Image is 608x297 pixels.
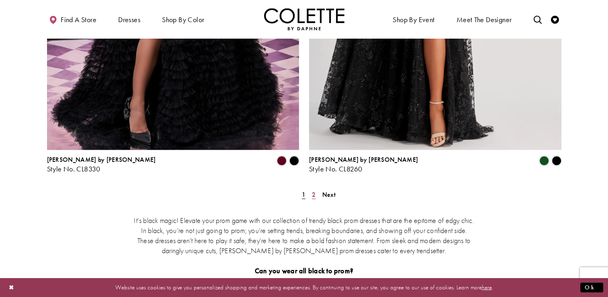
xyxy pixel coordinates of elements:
[393,16,434,24] span: Shop By Event
[289,156,299,165] i: Black
[116,8,142,30] span: Dresses
[580,283,603,293] button: Submit Dialog
[531,8,543,30] a: Toggle search
[299,188,308,200] span: Current Page
[277,156,287,165] i: Bordeaux
[160,8,206,30] span: Shop by color
[47,155,156,163] span: [PERSON_NAME] by [PERSON_NAME]
[118,16,140,24] span: Dresses
[309,188,318,200] a: Page 2
[47,156,156,173] div: Colette by Daphne Style No. CL8330
[322,190,336,198] span: Next
[309,155,418,163] span: [PERSON_NAME] by [PERSON_NAME]
[549,8,561,30] a: Check Wishlist
[454,8,514,30] a: Meet the designer
[309,156,418,173] div: Colette by Daphne Style No. CL8260
[539,156,549,165] i: Evergreen
[255,266,353,275] strong: Can you wear all black to prom?
[312,190,315,198] span: 2
[5,280,18,295] button: Close Dialog
[552,156,561,165] i: Black
[133,215,475,255] p: It’s black magic! Elevate your prom game with our collection of trendy black prom dresses that ar...
[302,190,305,198] span: 1
[320,188,338,200] a: Next Page
[264,8,344,30] a: Visit Home Page
[47,8,98,30] a: Find a store
[162,16,204,24] span: Shop by color
[391,8,436,30] span: Shop By Event
[309,164,362,173] span: Style No. CL8260
[47,164,100,173] span: Style No. CL8330
[482,283,492,291] a: here
[457,16,512,24] span: Meet the designer
[61,16,96,24] span: Find a store
[58,282,550,293] p: Website uses cookies to give you personalized shopping and marketing experiences. By continuing t...
[264,8,344,30] img: Colette by Daphne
